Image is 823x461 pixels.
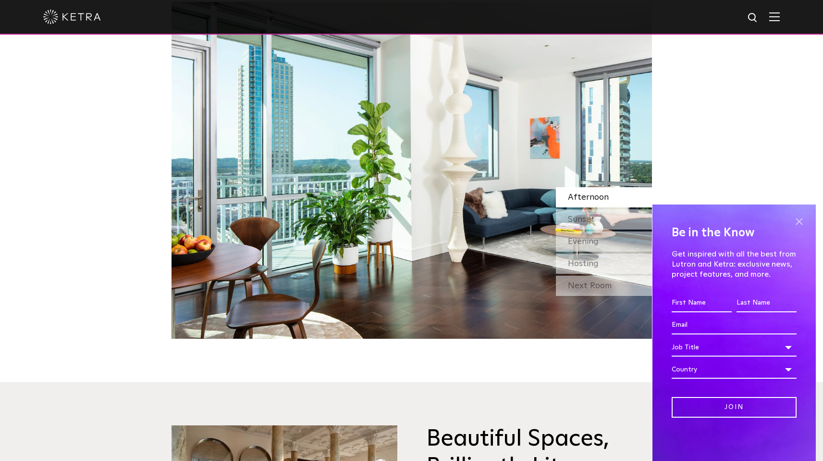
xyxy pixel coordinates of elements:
[672,224,797,242] h4: Be in the Know
[672,397,797,418] input: Join
[672,294,732,312] input: First Name
[43,10,101,24] img: ketra-logo-2019-white
[568,193,609,202] span: Afternoon
[172,2,652,339] img: SS_HBD_LivingRoom_Desktop_01
[737,294,797,312] input: Last Name
[747,12,759,24] img: search icon
[672,249,797,279] p: Get inspired with all the best from Lutron and Ketra: exclusive news, project features, and more.
[568,237,599,246] span: Evening
[672,316,797,334] input: Email
[568,259,599,268] span: Hosting
[556,276,652,296] div: Next Room
[769,12,780,21] img: Hamburger%20Nav.svg
[568,215,595,224] span: Sunset
[672,360,797,379] div: Country
[672,338,797,357] div: Job Title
